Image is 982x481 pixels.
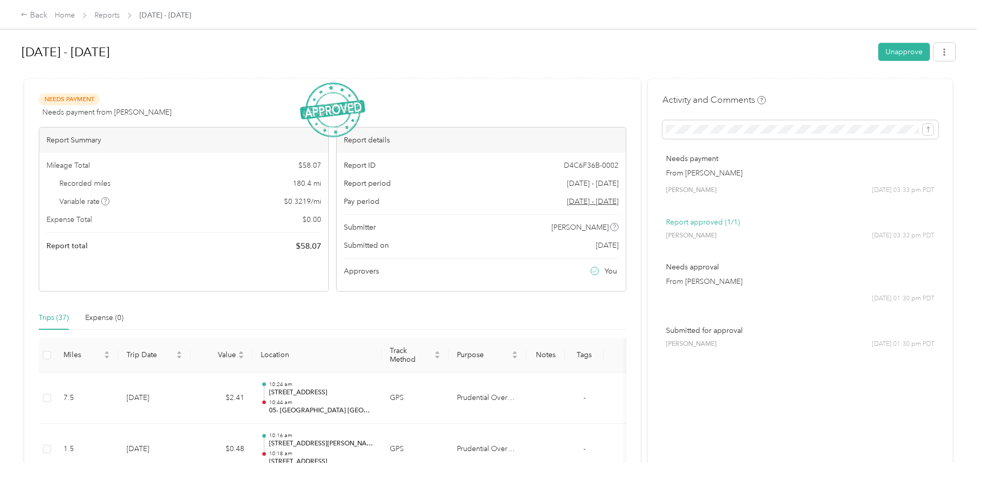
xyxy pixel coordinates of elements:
p: [STREET_ADDRESS] [269,388,373,397]
span: Track Method [390,346,432,364]
span: [PERSON_NAME] [666,340,717,349]
th: Tags [565,338,604,373]
td: [DATE] [118,424,191,475]
h1: Aug 1 - 31, 2025 [22,40,871,65]
p: 10:44 am [269,399,373,406]
td: Prudential Overall Supply [449,424,526,475]
span: [DATE] - [DATE] [139,10,191,21]
span: Purpose [457,350,510,359]
span: caret-down [176,354,182,360]
img: ApprovedStamp [300,83,365,138]
span: Miles [64,350,102,359]
span: caret-down [104,354,110,360]
span: Report total [46,241,88,251]
p: 05- [GEOGRAPHIC_DATA] [GEOGRAPHIC_DATA] [269,406,373,415]
th: Miles [55,338,118,373]
span: Pay period [344,196,379,207]
span: 180.4 mi [293,178,321,189]
span: - [583,444,585,453]
span: [DATE] 01:30 pm PDT [872,340,935,349]
span: [PERSON_NAME] [666,231,717,241]
span: $ 58.07 [296,240,321,252]
th: Value [191,338,252,373]
div: Expense (0) [85,312,123,324]
span: [PERSON_NAME] [551,222,609,233]
span: [PERSON_NAME] [666,186,717,195]
p: 10:24 am [269,381,373,388]
span: Trip Date [126,350,174,359]
iframe: Everlance-gr Chat Button Frame [924,423,982,481]
div: Report Summary [39,127,328,153]
span: $ 58.07 [298,160,321,171]
span: Mileage Total [46,160,90,171]
p: [STREET_ADDRESS] [269,457,373,467]
th: Track Method [382,338,449,373]
span: Submitter [344,222,376,233]
p: From [PERSON_NAME] [666,168,935,179]
span: Approvers [344,266,379,277]
td: Prudential Overall Supply [449,373,526,424]
td: $0.48 [191,424,252,475]
span: D4C6F36B-0002 [564,160,619,171]
p: From [PERSON_NAME] [666,276,935,287]
span: caret-up [434,349,440,356]
td: [DATE] [118,373,191,424]
th: Notes [526,338,565,373]
span: caret-down [434,354,440,360]
span: Report period [344,178,391,189]
span: Variable rate [59,196,110,207]
span: [DATE] - [DATE] [567,178,619,189]
td: $2.41 [191,373,252,424]
span: Expense Total [46,214,92,225]
span: $ 0.00 [303,214,321,225]
span: [DATE] 03:33 pm PDT [872,186,935,195]
td: GPS [382,373,449,424]
span: Go to pay period [567,196,619,207]
span: caret-up [512,349,518,356]
span: You [605,266,617,277]
a: Reports [94,11,120,20]
div: Report details [337,127,626,153]
h4: Activity and Comments [662,93,766,106]
span: Submitted on [344,240,389,251]
th: Purpose [449,338,526,373]
span: Report ID [344,160,376,171]
div: Trips (37) [39,312,69,324]
span: Recorded miles [59,178,110,189]
span: $ 0.3219 / mi [284,196,321,207]
span: Needs Payment [39,93,100,105]
span: [DATE] 03:33 pm PDT [872,231,935,241]
p: 10:18 am [269,450,373,457]
p: [STREET_ADDRESS][PERSON_NAME] [269,439,373,448]
td: 7.5 [55,373,118,424]
span: - [583,393,585,402]
p: Needs approval [666,262,935,272]
span: Value [199,350,236,359]
p: Report approved (1/1) [666,217,935,228]
span: [DATE] 01:30 pm PDT [872,294,935,303]
span: caret-up [238,349,244,356]
span: caret-up [104,349,110,356]
a: Home [55,11,75,20]
span: [DATE] [596,240,619,251]
div: Back [21,9,47,22]
button: Unapprove [878,43,930,61]
span: caret-down [512,354,518,360]
span: caret-down [238,354,244,360]
span: Needs payment from [PERSON_NAME] [42,107,171,118]
td: GPS [382,424,449,475]
th: Trip Date [118,338,191,373]
span: caret-up [176,349,182,356]
p: Needs payment [666,153,935,164]
p: Submitted for approval [666,325,935,336]
th: Location [252,338,382,373]
p: 10:16 am [269,432,373,439]
td: 1.5 [55,424,118,475]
